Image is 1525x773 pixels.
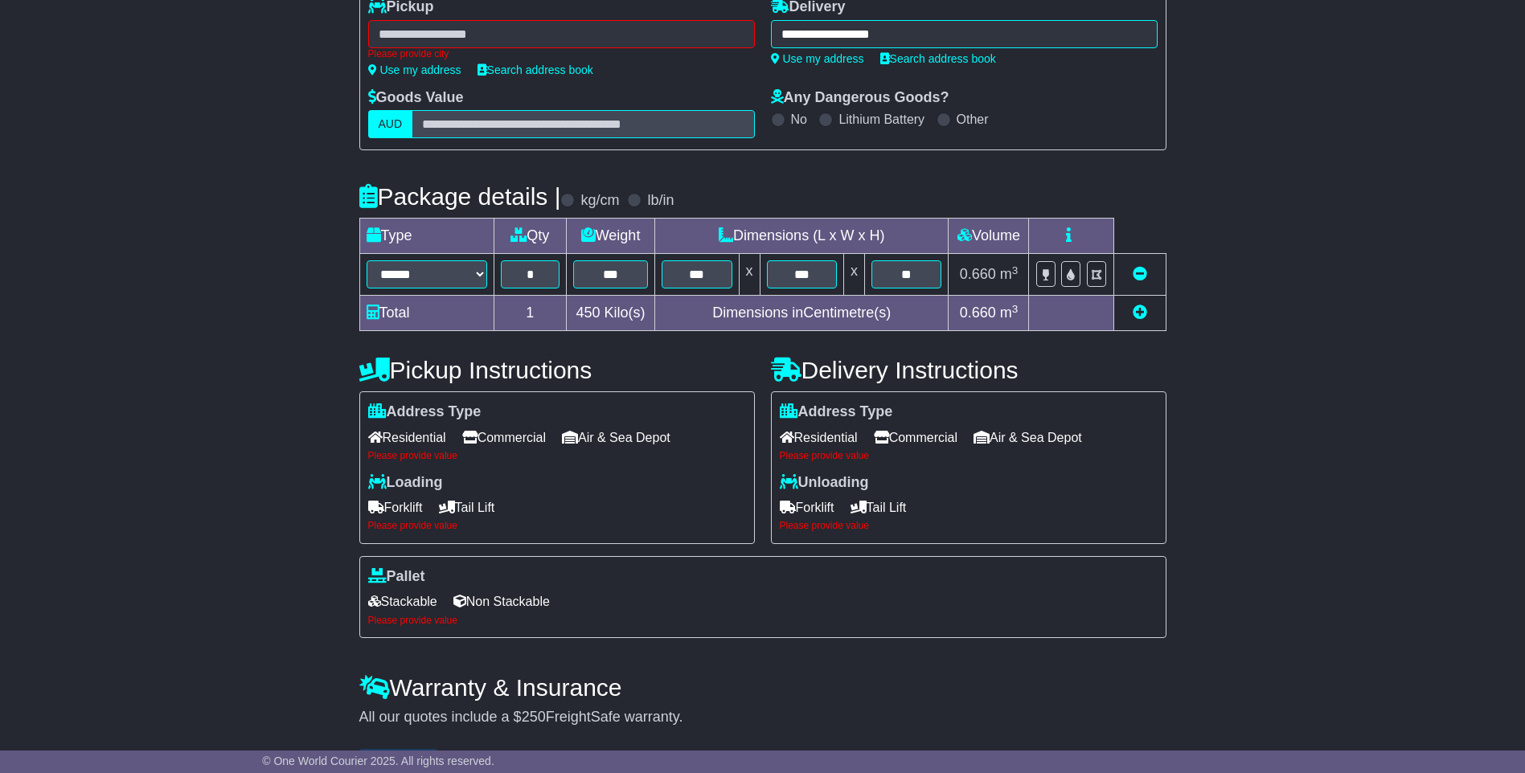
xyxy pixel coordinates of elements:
[562,425,670,450] span: Air & Sea Depot
[974,425,1082,450] span: Air & Sea Depot
[453,589,550,614] span: Non Stackable
[843,254,864,296] td: x
[368,568,425,586] label: Pallet
[368,403,482,421] label: Address Type
[655,296,949,331] td: Dimensions in Centimetre(s)
[368,615,1158,626] div: Please provide value
[368,425,446,450] span: Residential
[960,266,996,282] span: 0.660
[359,183,561,210] h4: Package details |
[567,219,655,254] td: Weight
[359,296,494,331] td: Total
[780,425,858,450] span: Residential
[655,219,949,254] td: Dimensions (L x W x H)
[780,403,893,421] label: Address Type
[368,48,755,59] div: Please provide city
[1012,303,1019,315] sup: 3
[368,63,461,76] a: Use my address
[567,296,655,331] td: Kilo(s)
[576,305,601,321] span: 450
[1133,305,1147,321] a: Add new item
[368,520,746,531] div: Please provide value
[522,709,546,725] span: 250
[838,112,924,127] label: Lithium Battery
[647,192,674,210] label: lb/in
[368,495,423,520] span: Forklift
[771,357,1166,383] h4: Delivery Instructions
[874,425,957,450] span: Commercial
[1012,264,1019,276] sup: 3
[771,89,949,107] label: Any Dangerous Goods?
[494,219,567,254] td: Qty
[949,219,1029,254] td: Volume
[494,296,567,331] td: 1
[739,254,760,296] td: x
[368,589,437,614] span: Stackable
[791,112,807,127] label: No
[771,52,864,65] a: Use my address
[478,63,593,76] a: Search address book
[368,110,413,138] label: AUD
[462,425,546,450] span: Commercial
[359,357,755,383] h4: Pickup Instructions
[439,495,495,520] span: Tail Lift
[880,52,996,65] a: Search address book
[1000,266,1019,282] span: m
[957,112,989,127] label: Other
[780,474,869,492] label: Unloading
[780,450,1158,461] div: Please provide value
[262,755,494,767] span: © One World Courier 2025. All rights reserved.
[1000,305,1019,321] span: m
[780,520,1158,531] div: Please provide value
[359,674,1166,701] h4: Warranty & Insurance
[368,450,746,461] div: Please provide value
[960,305,996,321] span: 0.660
[359,709,1166,726] div: All our quotes include a $ FreightSafe warranty.
[368,474,443,492] label: Loading
[851,495,907,520] span: Tail Lift
[780,495,834,520] span: Forklift
[580,192,619,210] label: kg/cm
[1133,266,1147,282] a: Remove this item
[368,89,464,107] label: Goods Value
[359,219,494,254] td: Type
